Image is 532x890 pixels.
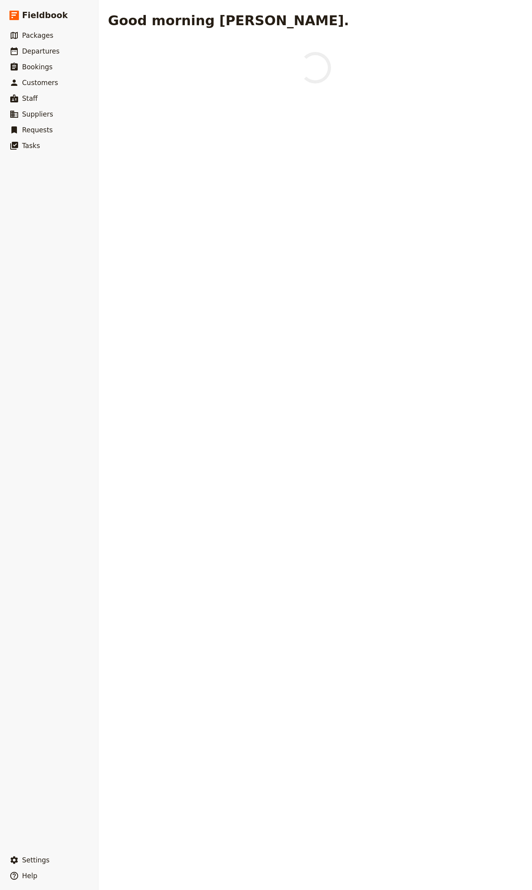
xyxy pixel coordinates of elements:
span: Requests [22,126,53,134]
span: Packages [22,32,53,39]
span: Settings [22,856,50,864]
h1: Good morning [PERSON_NAME]. [108,13,349,28]
span: Bookings [22,63,52,71]
span: Tasks [22,142,40,150]
span: Customers [22,79,58,87]
span: Help [22,872,37,880]
span: Suppliers [22,110,53,118]
span: Staff [22,95,38,102]
span: Fieldbook [22,9,68,21]
span: Departures [22,47,60,55]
